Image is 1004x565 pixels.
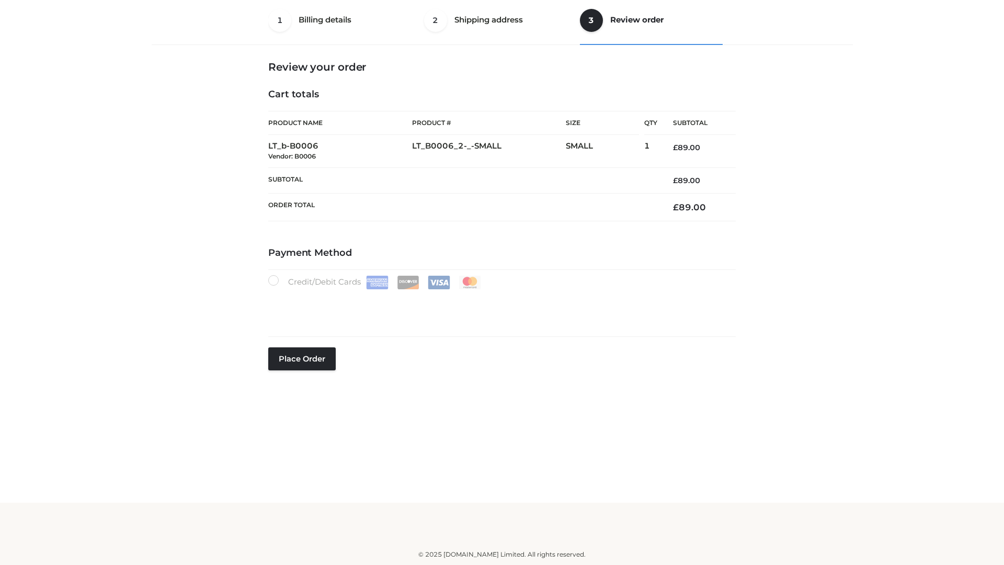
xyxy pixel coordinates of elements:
img: Amex [366,276,389,289]
bdi: 89.00 [673,202,706,212]
span: £ [673,202,679,212]
td: 1 [644,135,657,168]
span: £ [673,143,678,152]
td: LT_b-B0006 [268,135,412,168]
iframe: Secure payment input frame [266,287,734,325]
td: SMALL [566,135,644,168]
th: Subtotal [268,167,657,193]
button: Place order [268,347,336,370]
span: £ [673,176,678,185]
th: Size [566,111,639,135]
bdi: 89.00 [673,143,700,152]
div: © 2025 [DOMAIN_NAME] Limited. All rights reserved. [155,549,849,560]
th: Product # [412,111,566,135]
label: Credit/Debit Cards [268,275,482,289]
h4: Cart totals [268,89,736,100]
small: Vendor: B0006 [268,152,316,160]
img: Mastercard [459,276,481,289]
h3: Review your order [268,61,736,73]
th: Order Total [268,194,657,221]
th: Qty [644,111,657,135]
img: Discover [397,276,419,289]
img: Visa [428,276,450,289]
th: Subtotal [657,111,736,135]
bdi: 89.00 [673,176,700,185]
h4: Payment Method [268,247,736,259]
th: Product Name [268,111,412,135]
td: LT_B0006_2-_-SMALL [412,135,566,168]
